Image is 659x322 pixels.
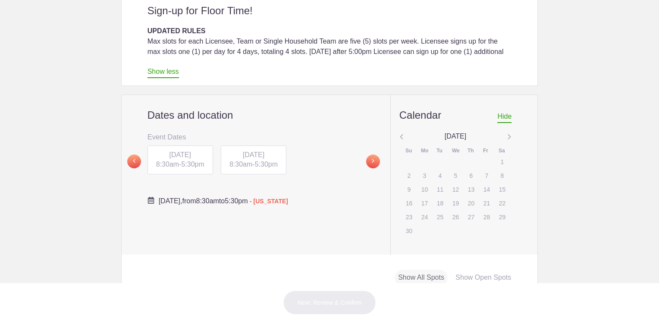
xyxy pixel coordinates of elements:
[433,196,447,209] div: 18
[433,183,447,196] div: 11
[402,169,416,182] div: 2
[449,183,463,196] div: 12
[445,133,466,140] span: [DATE]
[225,197,248,205] span: 5:30pm
[449,210,463,223] div: 26
[449,196,463,209] div: 19
[464,183,478,196] div: 13
[147,4,512,17] h2: Sign-up for Floor Time!
[221,145,286,175] div: -
[395,270,448,286] div: Show All Spots
[417,169,432,182] div: 3
[495,169,509,182] div: 8
[417,196,432,209] div: 17
[464,169,478,182] div: 6
[229,161,252,168] span: 8:30am
[464,210,478,223] div: 27
[497,113,512,123] span: Hide
[196,197,219,205] span: 8:30am
[495,183,509,196] div: 15
[399,109,441,122] div: Calendar
[147,197,154,204] img: Cal purple
[402,224,416,237] div: 30
[449,169,463,182] div: 5
[402,210,416,223] div: 23
[405,147,412,155] div: Su
[433,169,447,182] div: 4
[399,132,404,143] img: Angle left gray
[243,151,264,158] span: [DATE]
[147,145,213,175] button: [DATE] 8:30am-5:30pm
[147,68,179,78] a: Show less
[402,183,416,196] div: 9
[464,196,478,209] div: 20
[417,183,432,196] div: 10
[452,270,515,286] div: Show Open Spots
[147,109,360,122] h2: Dates and location
[433,210,447,223] div: 25
[421,147,428,155] div: Mo
[220,145,287,175] button: [DATE] 8:30am-5:30pm
[147,130,360,143] h3: Event Dates
[147,36,512,78] div: Max slots for each Licensee, Team or Single Household Team are five (5) slots per week. Licensee ...
[495,196,509,209] div: 22
[495,155,509,168] div: 1
[181,161,204,168] span: 5:30pm
[402,196,416,209] div: 16
[159,197,182,205] span: [DATE],
[480,169,494,182] div: 7
[159,197,288,205] span: from to
[169,151,191,158] span: [DATE]
[483,147,490,155] div: Fr
[495,210,509,223] div: 29
[156,161,179,168] span: 8:30am
[436,147,443,155] div: Tu
[452,147,459,155] div: We
[480,196,494,209] div: 21
[283,290,376,315] button: Next: Review & Confirm
[255,161,278,168] span: 5:30pm
[147,27,206,35] strong: UPDATED RULES
[480,210,494,223] div: 28
[250,198,288,205] span: - [US_STATE]
[507,132,512,143] img: Angle left gray
[499,147,505,155] div: Sa
[468,147,474,155] div: Th
[480,183,494,196] div: 14
[147,145,213,175] div: -
[417,210,432,223] div: 24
